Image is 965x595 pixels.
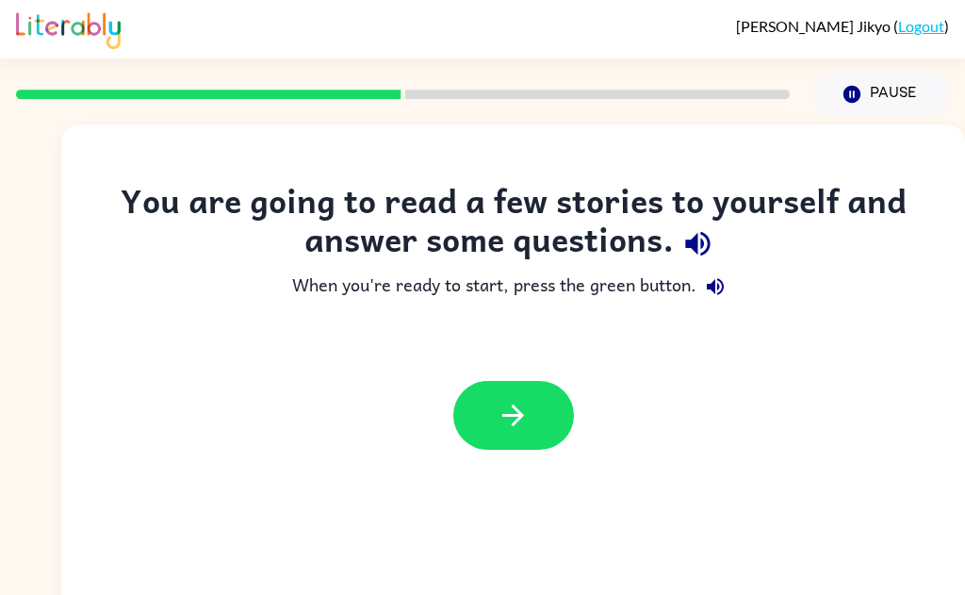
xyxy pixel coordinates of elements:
[99,268,927,306] div: When you're ready to start, press the green button.
[99,181,927,268] div: You are going to read a few stories to yourself and answer some questions.
[736,17,949,35] div: ( )
[898,17,944,35] a: Logout
[16,8,121,49] img: Literably
[736,17,893,35] span: [PERSON_NAME] Jikyo
[812,73,949,116] button: Pause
